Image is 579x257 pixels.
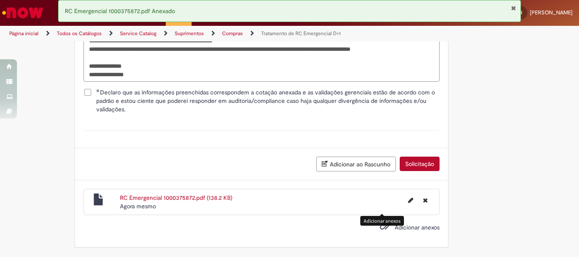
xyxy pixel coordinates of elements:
[418,193,433,207] button: Excluir RC Emergencial 1000375872.pdf
[222,30,243,37] a: Compras
[65,7,175,15] span: RC Emergencial 1000375872.pdf Anexado
[96,88,440,113] span: Declaro que as informações preenchidas correspondem a cotação anexada e as validações gerenciais ...
[395,224,440,231] span: Adicionar anexos
[120,202,156,210] time: 28/08/2025 09:20:31
[175,30,204,37] a: Suprimentos
[9,30,39,37] a: Página inicial
[84,17,440,82] textarea: Descrição
[120,202,156,210] span: Agora mesmo
[1,4,45,21] img: ServiceNow
[360,216,404,226] div: Adicionar anexos
[511,5,516,11] button: Fechar Notificação
[120,30,156,37] a: Service Catalog
[403,193,418,207] button: Editar nome de arquivo RC Emergencial 1000375872.pdf
[57,30,102,37] a: Todos os Catálogos
[261,30,341,37] a: Tratamento de RC Emergencial D+1
[96,89,100,92] span: Obrigatório Preenchido
[316,157,396,171] button: Adicionar ao Rascunho
[530,9,573,16] span: [PERSON_NAME]
[400,157,440,171] button: Solicitação
[120,194,232,202] a: RC Emergencial 1000375872.pdf (138.2 KB)
[6,26,380,41] ul: Trilhas de página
